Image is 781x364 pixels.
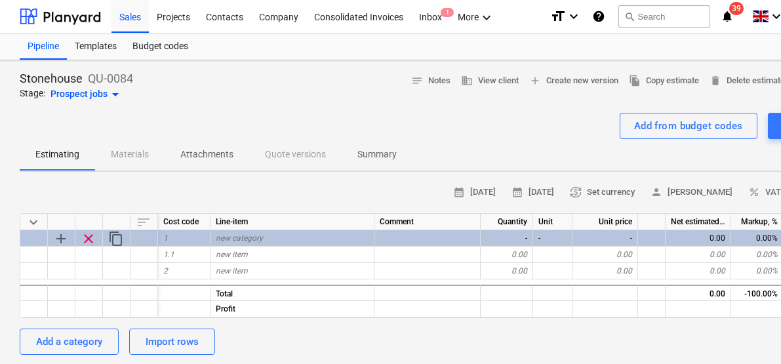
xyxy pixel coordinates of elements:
[529,75,541,87] span: add
[216,233,263,243] span: new category
[146,333,199,350] div: Import rows
[645,182,738,203] button: [PERSON_NAME]
[411,73,451,89] span: Notes
[479,10,494,26] i: keyboard_arrow_down
[570,186,582,198] span: currency_exchange
[729,2,744,15] span: 39
[481,247,533,263] div: 0.00
[125,33,196,60] a: Budget codes
[572,247,638,263] div: 0.00
[721,9,734,24] i: notifications
[481,230,533,247] div: -
[572,263,638,279] div: 0.00
[566,9,582,24] i: keyboard_arrow_down
[453,186,465,198] span: calendar_month
[618,5,710,28] button: Search
[511,186,523,198] span: calendar_month
[524,71,624,91] button: Create new version
[572,230,638,247] div: -
[108,87,123,102] span: arrow_drop_down
[158,214,210,230] div: Cost code
[357,148,397,161] p: Summary
[448,182,501,203] button: [DATE]
[108,231,124,247] span: Duplicate category
[453,185,496,200] span: [DATE]
[461,73,519,89] span: View client
[163,233,168,243] span: 1
[180,148,233,161] p: Attachments
[629,73,699,89] span: Copy estimate
[715,301,781,364] iframe: Chat Widget
[506,182,559,203] button: [DATE]
[411,75,423,87] span: notes
[50,87,123,102] div: Prospect jobs
[565,182,640,203] button: Set currency
[216,250,248,259] span: new item
[666,263,731,279] div: 0.00
[26,214,41,230] span: Collapse all categories
[35,148,79,161] p: Estimating
[666,285,731,301] div: 0.00
[748,186,760,198] span: percent
[710,75,721,87] span: delete
[666,214,731,230] div: Net estimated cost
[81,231,96,247] span: Remove row
[620,113,757,139] button: Add from budget codes
[481,263,533,279] div: 0.00
[210,285,374,301] div: Total
[666,230,731,247] div: 0.00
[629,75,641,87] span: file_copy
[529,73,618,89] span: Create new version
[634,117,743,134] div: Add from budget codes
[533,214,572,230] div: Unit
[216,266,248,275] span: new item
[533,230,572,247] div: -
[624,71,704,91] button: Copy estimate
[550,9,566,24] i: format_size
[129,329,215,355] button: Import rows
[210,214,374,230] div: Line-item
[461,75,473,87] span: business
[20,33,67,60] a: Pipeline
[592,9,605,24] i: Knowledge base
[20,329,119,355] button: Add a category
[624,11,635,22] span: search
[481,214,533,230] div: Quantity
[36,333,102,350] div: Add a category
[570,185,635,200] span: Set currency
[20,71,83,87] p: Stonehouse
[441,8,454,17] span: 1
[651,185,732,200] span: [PERSON_NAME]
[406,71,456,91] button: Notes
[666,247,731,263] div: 0.00
[88,71,133,87] p: QU-0084
[53,231,69,247] span: Add sub category to row
[210,301,374,317] div: Profit
[374,214,481,230] div: Comment
[67,33,125,60] a: Templates
[163,250,174,259] span: 1.1
[456,71,524,91] button: View client
[163,266,168,275] span: 2
[20,87,45,102] p: Stage:
[511,185,554,200] span: [DATE]
[651,186,662,198] span: person
[572,214,638,230] div: Unit price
